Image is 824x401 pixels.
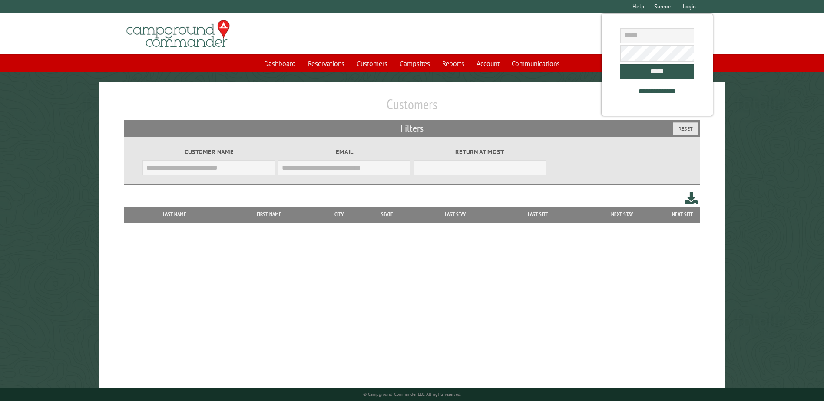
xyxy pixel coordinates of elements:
[259,55,301,72] a: Dashboard
[303,55,350,72] a: Reservations
[124,17,232,51] img: Campground Commander
[437,55,470,72] a: Reports
[414,207,497,222] th: Last Stay
[128,207,221,222] th: Last Name
[673,122,698,135] button: Reset
[363,391,461,397] small: © Campground Commander LLC. All rights reserved.
[497,207,579,222] th: Last Site
[506,55,565,72] a: Communications
[278,147,410,157] label: Email
[414,147,546,157] label: Return at most
[394,55,435,72] a: Campsites
[665,207,700,222] th: Next Site
[351,55,393,72] a: Customers
[471,55,505,72] a: Account
[361,207,414,222] th: State
[124,120,700,137] h2: Filters
[318,207,361,222] th: City
[685,190,698,206] a: Download this customer list (.csv)
[221,207,318,222] th: First Name
[579,207,665,222] th: Next Stay
[142,147,275,157] label: Customer Name
[124,96,700,120] h1: Customers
